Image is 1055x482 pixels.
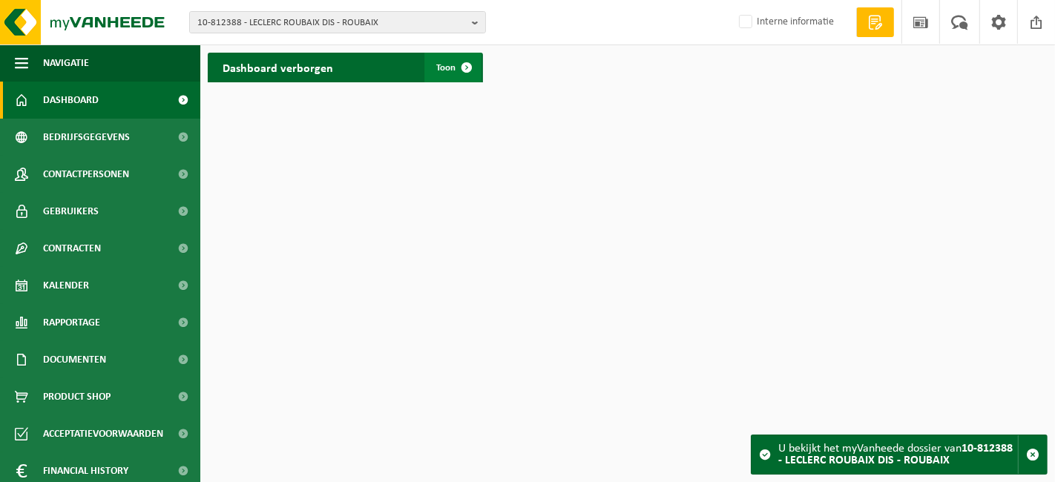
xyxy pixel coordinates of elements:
span: Product Shop [43,378,111,415]
span: Toon [436,63,456,73]
span: Kalender [43,267,89,304]
strong: 10-812388 - LECLERC ROUBAIX DIS - ROUBAIX [778,443,1013,466]
span: Rapportage [43,304,100,341]
button: 10-812388 - LECLERC ROUBAIX DIS - ROUBAIX [189,11,486,33]
span: Bedrijfsgegevens [43,119,130,156]
span: Gebruikers [43,193,99,230]
span: Dashboard [43,82,99,119]
a: Toon [424,53,482,82]
h2: Dashboard verborgen [208,53,348,82]
span: Navigatie [43,44,89,82]
label: Interne informatie [736,11,834,33]
span: Contactpersonen [43,156,129,193]
span: Acceptatievoorwaarden [43,415,163,452]
span: Contracten [43,230,101,267]
span: Documenten [43,341,106,378]
div: U bekijkt het myVanheede dossier van [778,435,1018,474]
span: 10-812388 - LECLERC ROUBAIX DIS - ROUBAIX [197,12,466,34]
